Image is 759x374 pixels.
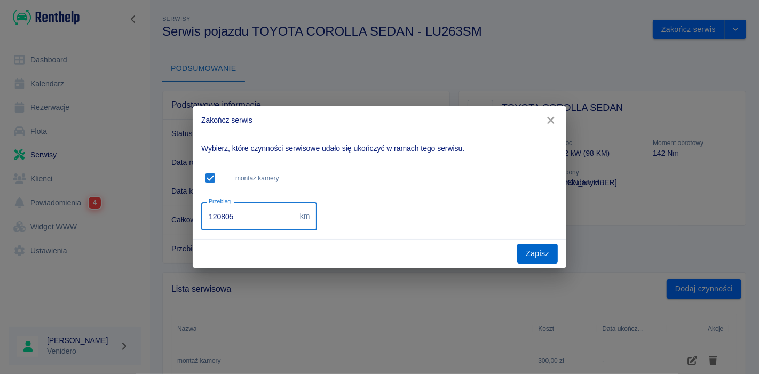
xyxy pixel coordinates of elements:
[517,244,558,264] button: Zapisz
[209,197,231,205] label: Przebieg
[193,106,566,134] h2: Zakończ serwis
[300,211,310,222] p: km
[201,163,558,194] div: montaż kamery
[235,173,554,183] span: montaż kamery
[201,143,558,154] p: Wybierz, które czynności serwisowe udało się ukończyć w ramach tego serwisu.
